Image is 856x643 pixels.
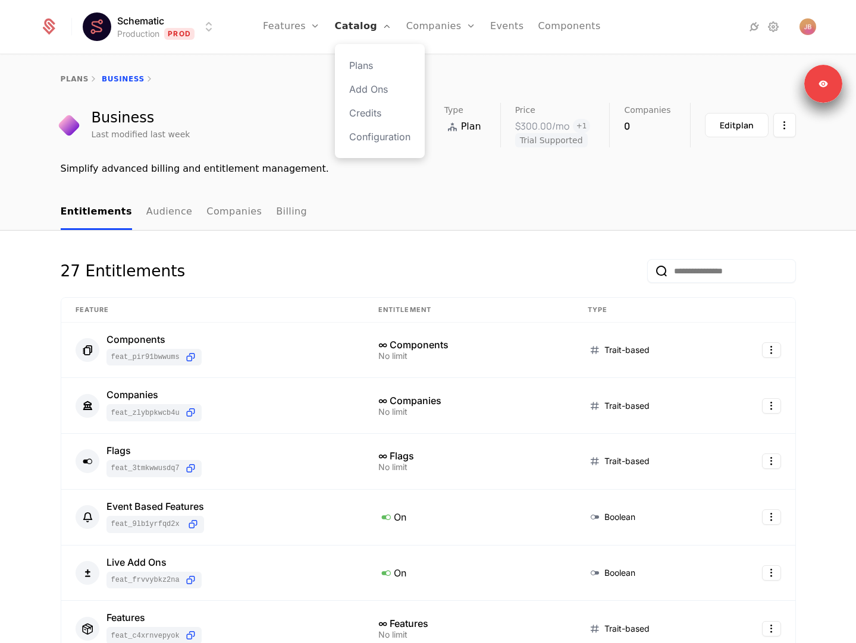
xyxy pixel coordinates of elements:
[604,623,650,635] span: Trait-based
[86,14,216,40] button: Select environment
[117,14,164,28] span: Schematic
[364,298,573,323] th: Entitlement
[766,20,780,34] a: Settings
[762,565,781,581] button: Select action
[206,195,262,230] a: Companies
[705,113,769,137] button: Editplan
[378,463,559,471] div: No limit
[111,631,180,641] span: feat_C4xrNVEPyoK
[799,18,816,35] img: Jon Brasted
[604,455,650,467] span: Trait-based
[92,111,190,125] div: Business
[573,298,719,323] th: Type
[378,509,559,525] div: On
[747,20,761,34] a: Integrations
[461,119,481,134] span: Plan
[61,298,364,323] th: Feature
[762,509,781,525] button: Select action
[573,119,591,133] span: + 1
[146,195,193,230] a: Audience
[164,28,195,40] span: Prod
[515,106,535,114] span: Price
[61,195,796,230] nav: Main
[762,453,781,469] button: Select action
[349,130,410,144] a: Configuration
[111,464,180,473] span: feat_3tMkwWuSDq7
[106,390,202,399] div: Companies
[349,82,410,96] a: Add Ons
[349,58,410,73] a: Plans
[378,631,559,639] div: No limit
[799,18,816,35] button: Open user button
[624,119,670,133] div: 0
[106,557,202,567] div: Live Add Ons
[61,195,132,230] a: Entitlements
[61,259,186,283] div: 27 Entitlements
[604,511,635,523] span: Boolean
[378,340,559,349] div: ∞ Components
[444,106,463,114] span: Type
[106,613,202,622] div: Features
[762,398,781,414] button: Select action
[773,113,796,137] button: Select action
[83,12,111,41] img: Schematic
[378,451,559,461] div: ∞ Flags
[111,352,180,362] span: feat_PiR91bwwUMs
[624,106,670,114] span: Companies
[349,106,410,120] a: Credits
[111,519,182,529] span: feat_9Lb1YRfqD2x
[61,75,89,83] a: plans
[515,119,569,133] div: $300.00 /mo
[106,502,204,511] div: Event Based Features
[61,195,308,230] ul: Choose Sub Page
[378,396,559,405] div: ∞ Companies
[604,344,650,356] span: Trait-based
[276,195,307,230] a: Billing
[111,575,180,585] span: feat_FrVvyBKz2nA
[762,342,781,358] button: Select action
[117,28,159,40] div: Production
[92,128,190,140] div: Last modified last week
[378,619,559,628] div: ∞ Features
[378,408,559,416] div: No limit
[61,162,796,176] div: Simplify advanced billing and entitlement management.
[378,565,559,581] div: On
[604,567,635,579] span: Boolean
[111,408,180,418] span: feat_ZLYBpkWcB4u
[604,400,650,412] span: Trait-based
[720,119,754,131] div: Edit plan
[106,335,202,344] div: Components
[515,133,588,147] span: Trial Supported
[762,621,781,636] button: Select action
[106,446,202,455] div: Flags
[378,352,559,360] div: No limit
